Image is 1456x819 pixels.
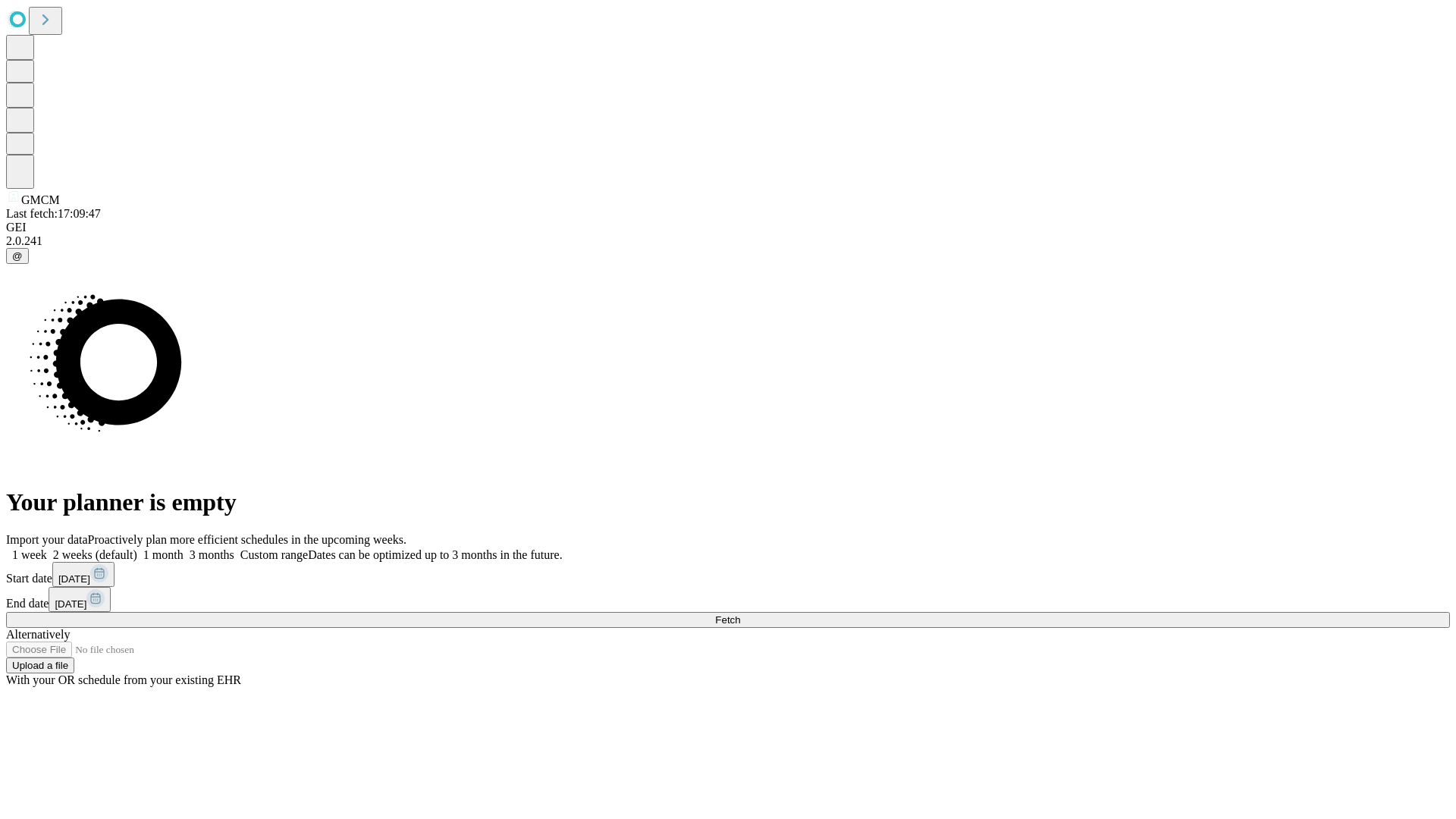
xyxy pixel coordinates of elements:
[6,562,1450,587] div: Start date
[308,548,562,561] span: Dates can be optimized up to 3 months in the future.
[58,573,90,585] span: [DATE]
[21,193,60,206] span: GMCM
[12,548,47,561] span: 1 week
[49,587,111,612] button: [DATE]
[55,598,86,610] span: [DATE]
[12,250,23,262] span: @
[52,562,115,587] button: [DATE]
[88,533,406,546] span: Proactively plan more efficient schedules in the upcoming weeks.
[240,548,308,561] span: Custom range
[6,533,88,546] span: Import your data
[53,548,137,561] span: 2 weeks (default)
[715,614,740,626] span: Fetch
[6,673,241,686] span: With your OR schedule from your existing EHR
[143,548,184,561] span: 1 month
[6,488,1450,516] h1: Your planner is empty
[6,221,1450,234] div: GEI
[190,548,234,561] span: 3 months
[6,207,101,220] span: Last fetch: 17:09:47
[6,587,1450,612] div: End date
[6,234,1450,248] div: 2.0.241
[6,612,1450,628] button: Fetch
[6,628,70,641] span: Alternatively
[6,657,74,673] button: Upload a file
[6,248,29,264] button: @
